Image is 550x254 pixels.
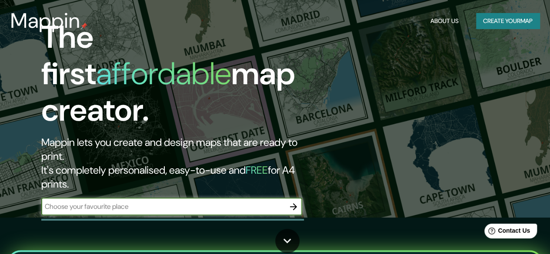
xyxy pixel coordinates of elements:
[246,163,268,177] h5: FREE
[473,220,540,244] iframe: Help widget launcher
[80,23,87,30] img: mappin-pin
[10,9,80,33] h3: Mappin
[427,13,462,29] button: About Us
[96,53,231,94] h1: affordable
[41,201,285,211] input: Choose your favourite place
[476,13,540,29] button: Create yourmap
[41,19,317,135] h1: The first map creator.
[41,135,317,191] h2: Mappin lets you create and design maps that are ready to print. It's completely personalised, eas...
